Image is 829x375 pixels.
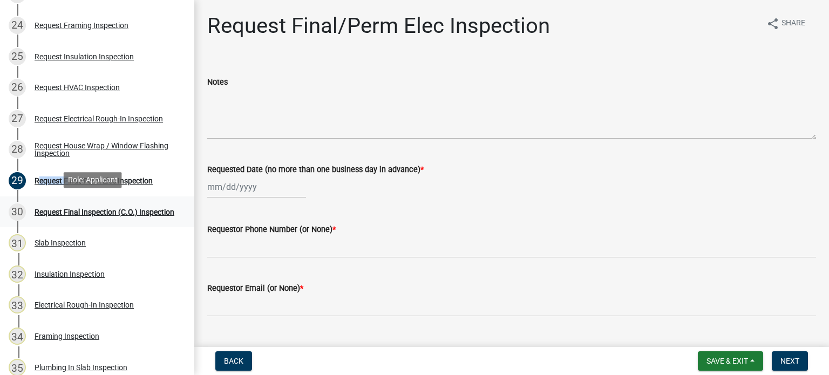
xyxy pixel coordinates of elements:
div: Request Electrical Rough-In Inspection [35,115,163,122]
div: Request HVAC Inspection [35,84,120,91]
div: 28 [9,141,26,158]
label: Requestor Email (or None) [207,285,303,292]
span: Save & Exit [706,357,748,365]
div: 34 [9,328,26,345]
label: Requestor Phone Number (or None) [207,226,336,234]
div: 26 [9,79,26,96]
h1: Request Final/Perm Elec Inspection [207,13,550,39]
div: Framing Inspection [35,332,99,340]
div: Plumbing In Slab Inspection [35,364,127,371]
button: Back [215,351,252,371]
div: 25 [9,48,26,65]
button: Next [772,351,808,371]
button: shareShare [758,13,814,34]
div: 32 [9,265,26,283]
input: mm/dd/yyyy [207,176,306,198]
div: Role: Applicant [64,172,122,188]
label: Notes [207,79,228,86]
span: Back [224,357,243,365]
div: Insulation Inspection [35,270,105,278]
div: 31 [9,234,26,251]
div: 29 [9,172,26,189]
div: Request Insulation Inspection [35,53,134,60]
div: 33 [9,296,26,313]
span: Share [782,17,805,30]
div: Request Final Inspection (C.O.) Inspection [35,208,174,216]
div: 30 [9,203,26,221]
div: Request Framing Inspection [35,22,128,29]
i: share [766,17,779,30]
div: Request Final/Perm Elec Inspection [35,177,153,185]
div: 24 [9,17,26,34]
span: Next [780,357,799,365]
label: Requested Date (no more than one business day in advance) [207,166,424,174]
div: Electrical Rough-In Inspection [35,301,134,309]
div: 27 [9,110,26,127]
div: Slab Inspection [35,239,86,247]
button: Save & Exit [698,351,763,371]
div: Request House Wrap / Window Flashing Inspection [35,142,177,157]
